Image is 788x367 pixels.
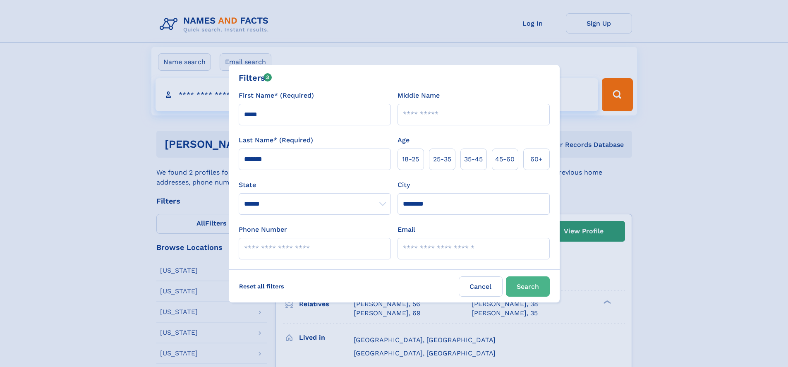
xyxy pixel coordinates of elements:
button: Search [506,276,550,297]
label: City [398,180,410,190]
span: 35‑45 [464,154,483,164]
div: Filters [239,72,272,84]
label: Cancel [459,276,503,297]
span: 60+ [530,154,543,164]
label: State [239,180,391,190]
label: Phone Number [239,225,287,235]
span: 25‑35 [433,154,451,164]
span: 18‑25 [402,154,419,164]
label: Reset all filters [234,276,290,296]
label: First Name* (Required) [239,91,314,101]
label: Middle Name [398,91,440,101]
span: 45‑60 [495,154,515,164]
label: Age [398,135,410,145]
label: Last Name* (Required) [239,135,313,145]
label: Email [398,225,415,235]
